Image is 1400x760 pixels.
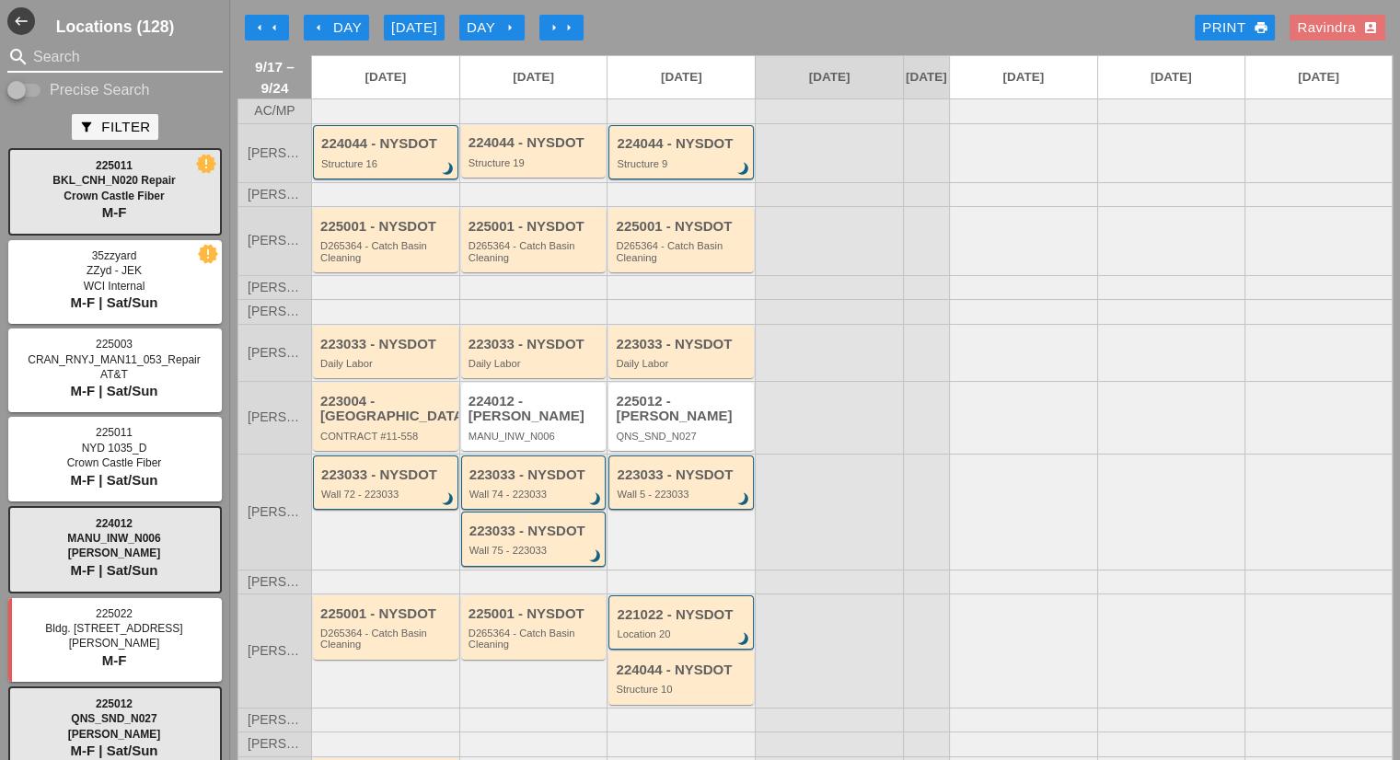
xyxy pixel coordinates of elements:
button: [DATE] [384,15,445,40]
i: print [1253,20,1267,35]
span: Crown Castle Fiber [64,190,164,202]
i: arrow_left [252,20,267,35]
i: west [7,7,35,35]
div: Wall 75 - 223033 [469,545,601,556]
i: brightness_3 [734,489,754,510]
div: 224044 - NYSDOT [616,662,749,678]
div: D265364 - Catch Basin Cleaning [320,628,454,651]
div: Day [467,17,517,39]
div: D265364 - Catch Basin Cleaning [469,240,602,263]
div: MANU_INW_N006 [469,431,602,442]
div: Enable Precise search to match search terms exactly. [7,79,223,101]
a: [DATE] [1098,56,1245,98]
div: 225012 - [PERSON_NAME] [616,394,749,424]
span: [PERSON_NAME] [248,644,302,658]
span: ZZyd - JEK [87,264,142,277]
i: brightness_3 [734,159,754,179]
span: M-F | Sat/Sun [70,294,157,310]
span: 225003 [96,338,133,351]
span: M-F [102,204,127,220]
div: Filter [79,117,150,138]
span: [PERSON_NAME] [68,728,161,741]
span: [PERSON_NAME] [248,188,302,202]
div: Print [1202,17,1267,39]
div: 223033 - NYSDOT [469,524,601,539]
div: Wall 72 - 223033 [321,489,453,500]
div: Location 20 [617,628,748,639]
span: [PERSON_NAME] [248,713,302,727]
i: brightness_3 [734,629,754,650]
div: 225001 - NYSDOT [469,219,602,235]
div: 225001 - NYSDOT [616,219,749,235]
div: 223033 - NYSDOT [617,467,748,483]
div: 224044 - NYSDOT [321,136,453,152]
span: Crown Castle Fiber [67,456,162,469]
i: filter_alt [79,120,94,134]
span: QNS_SND_N027 [71,712,156,725]
div: Daily Labor [616,358,749,369]
i: new_releases [198,155,214,172]
div: CONTRACT #11-558 [320,431,454,442]
span: [PERSON_NAME] [248,737,302,751]
div: 225001 - NYSDOT [320,606,454,622]
button: Move Ahead 1 Week [539,15,584,40]
div: Structure 9 [617,158,748,169]
a: [DATE] [950,56,1097,98]
span: 224012 [96,517,133,530]
span: AC/MP [254,104,295,118]
span: M-F | Sat/Sun [70,743,157,758]
span: MANU_INW_N006 [67,532,160,545]
button: Shrink Sidebar [7,7,35,35]
span: AT&T [100,368,128,381]
div: 223033 - NYSDOT [321,467,453,483]
button: Move Back 1 Week [245,15,289,40]
div: D265364 - Catch Basin Cleaning [469,628,602,651]
div: 221022 - NYSDOT [617,607,748,623]
div: 223033 - NYSDOT [320,337,454,352]
div: 223033 - NYSDOT [469,467,601,483]
span: [PERSON_NAME] [248,305,302,318]
div: Daily Labor [320,358,454,369]
a: [DATE] [756,56,903,98]
button: Filter [72,114,157,140]
span: 35zzyard [92,249,137,262]
button: Day [459,15,525,40]
span: [PERSON_NAME] [69,637,160,650]
span: M-F | Sat/Sun [70,472,157,488]
i: search [7,46,29,68]
i: arrow_right [503,20,517,35]
span: [PERSON_NAME] [248,234,302,248]
a: [DATE] [904,56,949,98]
span: M-F | Sat/Sun [70,562,157,578]
div: Structure 10 [616,684,749,695]
div: D265364 - Catch Basin Cleaning [320,240,454,263]
span: Bldg. [STREET_ADDRESS] [45,622,182,635]
a: [DATE] [312,56,459,98]
span: [PERSON_NAME] [248,346,302,360]
i: brightness_3 [586,547,607,567]
div: 225001 - NYSDOT [469,606,602,622]
span: WCI Internal [84,280,145,293]
i: brightness_3 [586,489,607,510]
span: M-F | Sat/Sun [70,383,157,398]
div: Wall 5 - 223033 [617,489,748,500]
span: NYD 1035_D [82,442,147,455]
div: 223033 - NYSDOT [469,337,602,352]
span: [PERSON_NAME] [248,281,302,294]
input: Search [33,42,197,72]
div: 223004 - [GEOGRAPHIC_DATA] [320,394,454,424]
div: 224012 - [PERSON_NAME] [469,394,602,424]
div: D265364 - Catch Basin Cleaning [616,240,749,263]
label: Precise Search [50,81,150,99]
span: 225022 [96,607,133,620]
div: Wall 74 - 223033 [469,489,601,500]
i: arrow_left [267,20,282,35]
span: [PERSON_NAME] [248,410,302,424]
button: Ravindra [1290,15,1385,40]
span: 225011 [96,426,133,439]
span: [PERSON_NAME] [68,547,161,559]
a: Print [1195,15,1275,40]
div: Structure 16 [321,158,453,169]
i: arrow_right [547,20,561,35]
span: M-F [102,652,127,668]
